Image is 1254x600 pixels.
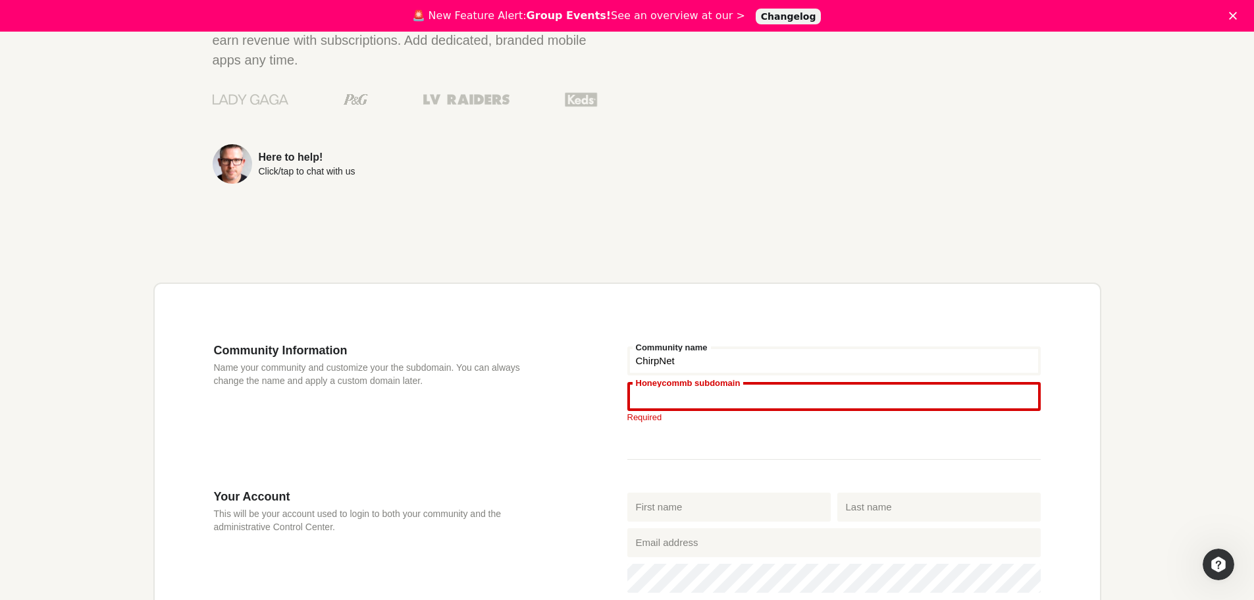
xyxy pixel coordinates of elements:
h3: Your Account [214,489,548,504]
input: Community name [627,346,1041,375]
img: Procter & Gamble [344,94,368,105]
label: Honeycommb subdomain [633,379,744,387]
p: This will be your account used to login to both your community and the administrative Control Cen... [214,507,548,533]
h3: Community Information [214,343,548,358]
div: Required [627,413,1041,422]
label: Community name [633,343,711,352]
a: Here to help!Click/tap to chat with us [213,144,598,184]
div: Close [1229,12,1242,20]
input: your-subdomain.honeycommb.com [627,382,1041,411]
img: Lady Gaga [213,90,288,109]
img: Keds [565,91,598,108]
img: Las Vegas Raiders [423,94,509,105]
div: 🚨 New Feature Alert: See an overview at our > [412,9,745,22]
iframe: Intercom live chat [1203,549,1234,580]
p: Name your community and customize your the subdomain. You can always change the name and apply a ... [214,361,548,387]
input: First name [627,493,831,522]
div: Here to help! [259,152,355,163]
a: Changelog [756,9,822,24]
b: Group Events! [527,9,612,22]
img: Sean [213,144,252,184]
input: Email address [627,528,1041,557]
div: Click/tap to chat with us [259,167,355,176]
input: Last name [837,493,1041,522]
